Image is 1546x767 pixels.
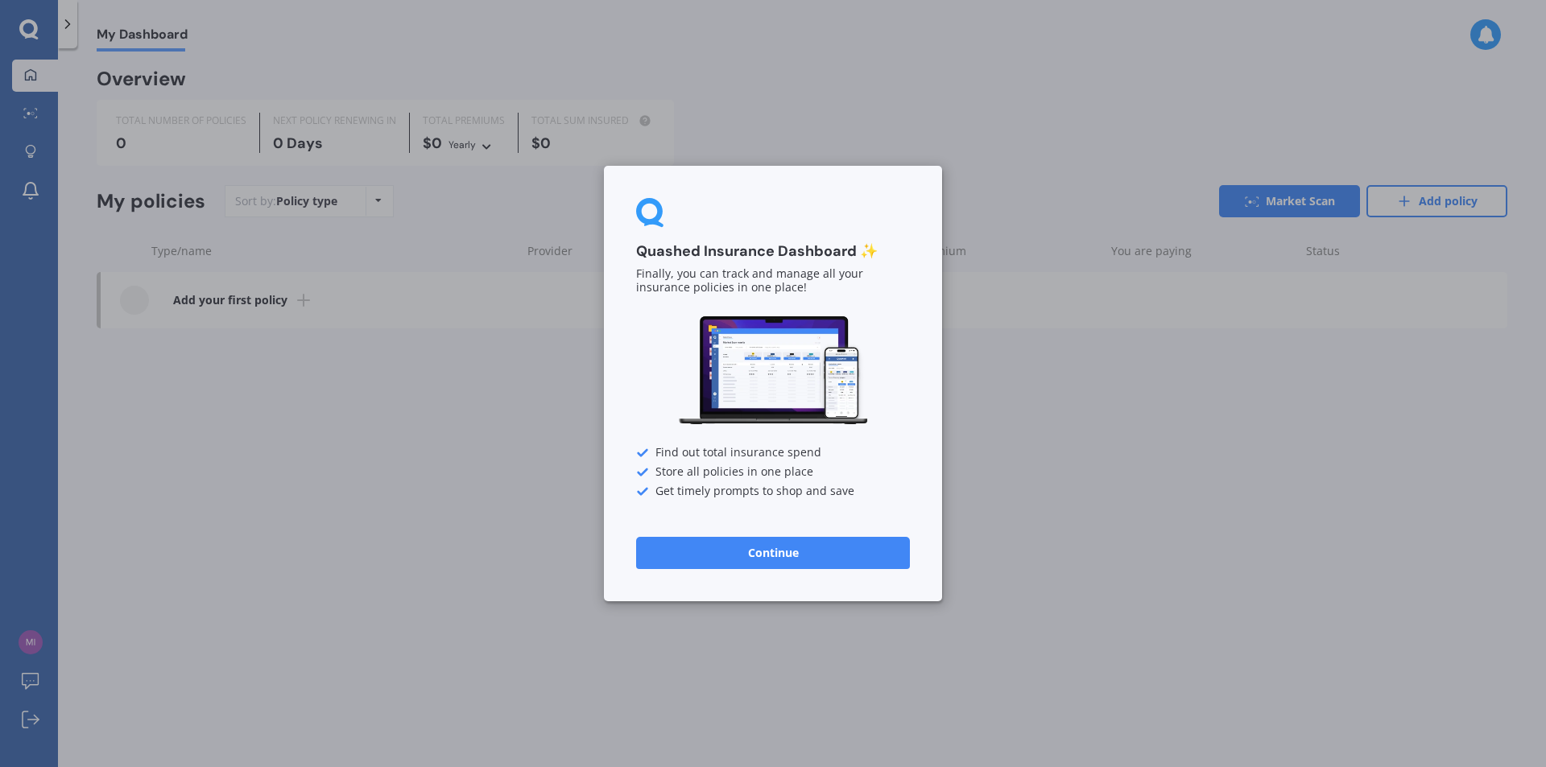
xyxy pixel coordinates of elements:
[636,447,910,460] div: Find out total insurance spend
[636,537,910,569] button: Continue
[636,466,910,479] div: Store all policies in one place
[676,314,870,427] img: Dashboard
[636,242,910,261] h3: Quashed Insurance Dashboard ✨
[636,485,910,498] div: Get timely prompts to shop and save
[636,268,910,295] p: Finally, you can track and manage all your insurance policies in one place!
